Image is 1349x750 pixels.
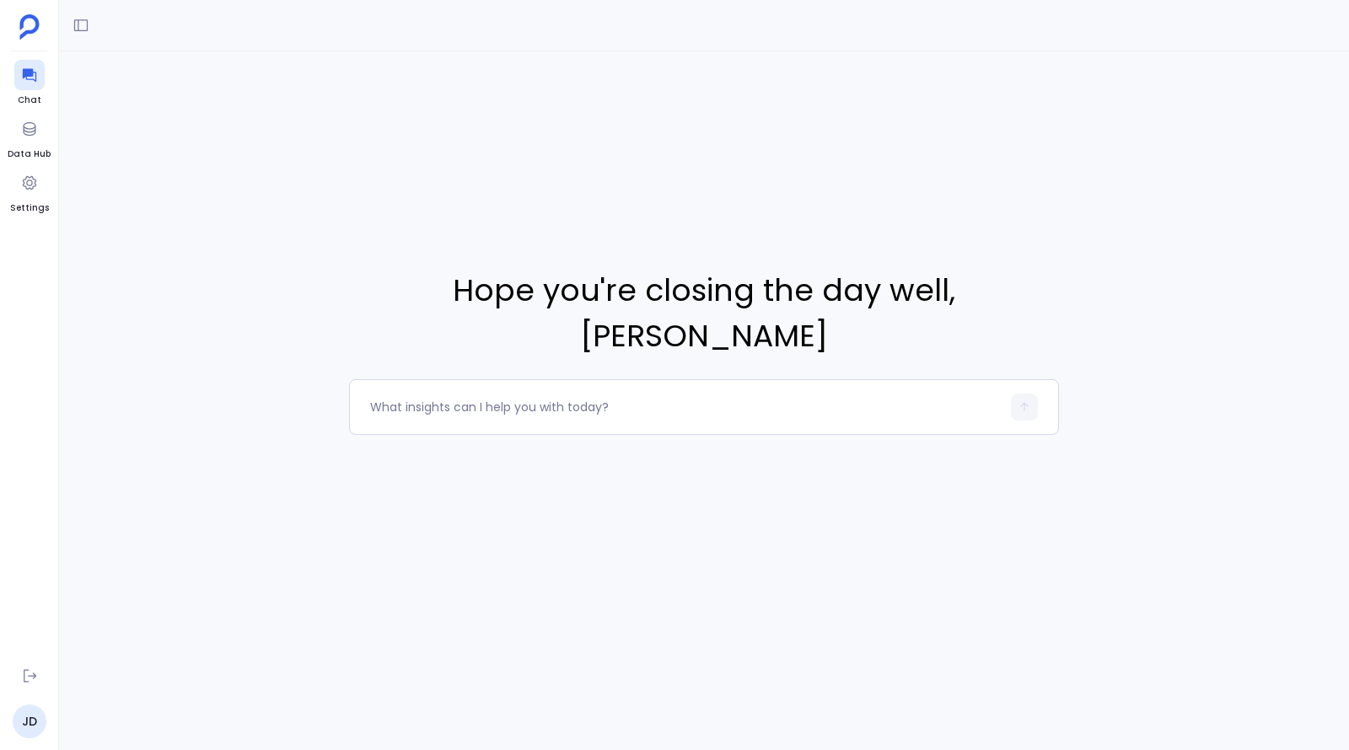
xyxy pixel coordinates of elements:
[349,268,1059,359] span: Hope you're closing the day well , [PERSON_NAME]
[19,14,40,40] img: petavue logo
[8,147,51,161] span: Data Hub
[10,201,49,215] span: Settings
[8,114,51,161] a: Data Hub
[10,168,49,215] a: Settings
[14,94,45,107] span: Chat
[13,704,46,738] a: JD
[14,60,45,107] a: Chat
